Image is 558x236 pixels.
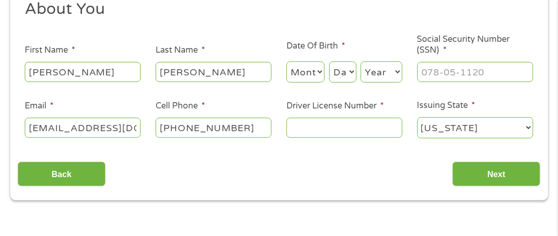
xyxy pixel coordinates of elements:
input: Next [452,162,540,187]
input: john@gmail.com [25,118,141,137]
input: John [25,62,141,82]
label: Date Of Birth [286,41,345,52]
input: Smith [156,62,272,82]
label: Social Security Number (SSN) [417,34,533,56]
label: Cell Phone [156,101,205,112]
label: Email [25,101,54,112]
label: Last Name [156,45,205,56]
label: Issuing State [417,100,476,111]
input: 078-05-1120 [417,62,533,82]
label: First Name [25,45,75,56]
input: (541) 754-3010 [156,118,272,137]
label: Driver License Number [286,101,384,112]
input: Back [18,162,106,187]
